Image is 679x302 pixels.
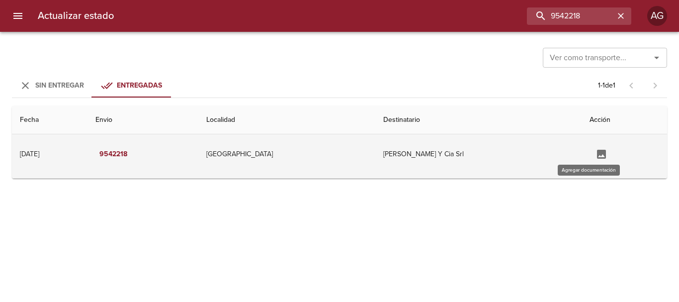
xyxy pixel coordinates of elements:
button: 9542218 [95,145,131,164]
div: Tabs Envios [12,74,171,98]
th: Acción [582,106,667,134]
table: Tabla de envíos del cliente [12,106,667,179]
th: Localidad [198,106,375,134]
em: 9542218 [99,148,127,161]
td: [PERSON_NAME] Y Cia Srl [375,134,582,174]
span: Sin Entregar [35,81,84,90]
button: Abrir [650,51,664,65]
span: Pagina anterior [619,80,643,90]
th: Fecha [12,106,87,134]
button: menu [6,4,30,28]
h6: Actualizar estado [38,8,114,24]
td: [GEOGRAPHIC_DATA] [198,134,375,174]
th: Destinatario [375,106,582,134]
div: AG [647,6,667,26]
span: Entregadas [117,81,162,90]
span: Pagina siguiente [643,74,667,98]
th: Envio [87,106,198,134]
input: buscar [527,7,614,25]
div: Abrir información de usuario [647,6,667,26]
div: [DATE] [20,150,39,158]
p: 1 - 1 de 1 [598,81,615,91]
